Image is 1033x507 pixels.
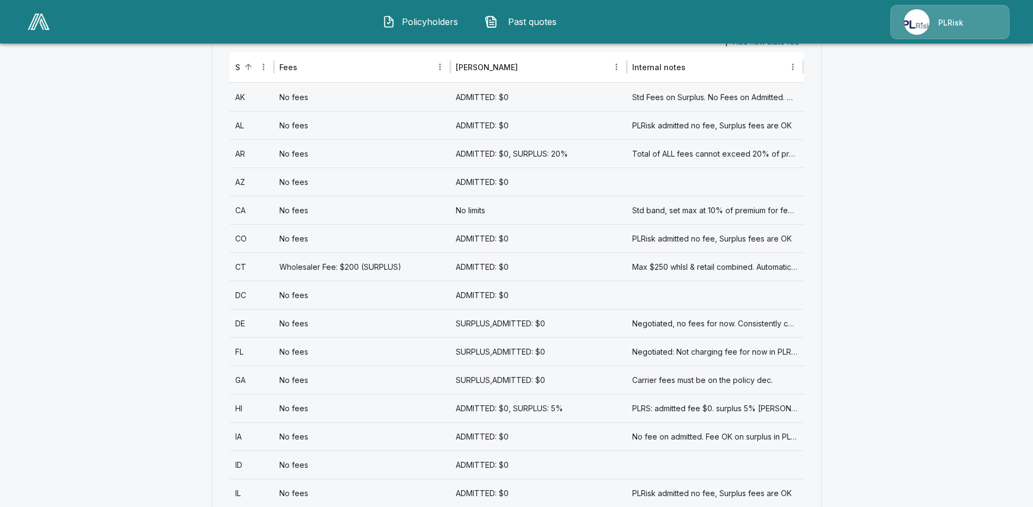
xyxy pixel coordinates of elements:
div: ADMITTED: $0 [450,281,627,309]
button: Sort [519,59,534,75]
img: AA Logo [28,14,50,30]
div: AK [230,83,274,111]
div: DC [230,281,274,309]
div: SURPLUS,ADMITTED: $0 [450,309,627,337]
button: State column menu [256,59,271,75]
div: Carrier fees must be on the policy dec. [627,366,803,394]
div: No fees [274,196,450,224]
button: Max Fee column menu [609,59,624,75]
div: Negotiated, no fees for now. Consistently charged for reasonableness. DE monitors. [627,309,803,337]
div: GA [230,366,274,394]
button: Sort [298,59,314,75]
div: No fees [274,83,450,111]
div: PLRisk admitted no fee, Surplus fees are OK [627,479,803,507]
div: PLRisk admitted no fee, Surplus fees are OK [627,224,803,252]
div: Wholesaler Fee: $200 (SURPLUS) [274,252,450,281]
div: No limits [450,196,627,224]
div: FL [230,337,274,366]
button: Past quotes IconPast quotes [476,8,570,36]
div: No fees [274,422,450,450]
div: PLRisk admitted no fee, Surplus fees are OK [627,111,803,139]
div: ADMITTED: $0 [450,168,627,196]
div: CA [230,196,274,224]
div: [PERSON_NAME] [456,63,518,72]
div: SURPLUS,ADMITTED: $0 [450,366,627,394]
button: Fees column menu [432,59,448,75]
p: PLRisk [938,17,963,28]
div: ADMITTED: $0 [450,479,627,507]
div: ADMITTED: $0 [450,83,627,111]
div: Internal notes [632,63,686,72]
a: Agency IconPLRisk [890,5,1010,39]
div: SURPLUS,ADMITTED: $0 [450,337,627,366]
div: No fees [274,450,450,479]
div: No fees [274,366,450,394]
img: Past quotes Icon [485,15,498,28]
div: IA [230,422,274,450]
div: State [235,63,240,72]
div: Negotiated: Not charging fee for now in PLRS. Admitted tax is FLIGA [627,337,803,366]
div: No fees [274,337,450,366]
div: ADMITTED: $0 [450,252,627,281]
div: No fees [274,139,450,168]
div: No fees [274,224,450,252]
div: DE [230,309,274,337]
div: Total of ALL fees cannot exceed 20% of premium [627,139,803,168]
div: ADMITTED: $0 [450,422,627,450]
div: ADMITTED: $0 [450,224,627,252]
div: ID [230,450,274,479]
button: Policyholders IconPolicyholders [374,8,468,36]
img: Agency Icon [904,9,930,35]
div: ADMITTED: $0, SURPLUS: 5% [450,394,627,422]
div: No fees [274,281,450,309]
div: CO [230,224,274,252]
span: Past quotes [502,15,562,28]
div: Fees [279,63,297,72]
button: Sort [241,59,256,75]
div: Std band, set max at 10% of premium for fees (other than carrier) [627,196,803,224]
div: PLRS: admitted fee $0. surplus 5% max PLRS + Affinity processing [627,394,803,422]
div: No fees [274,394,450,422]
button: Internal notes column menu [785,59,800,75]
img: Policyholders Icon [382,15,395,28]
button: Sort [687,59,702,75]
div: No fees [274,168,450,196]
div: CT [230,252,274,281]
div: ADMITTED: $0 [450,111,627,139]
div: No fees [274,111,450,139]
div: No fees [274,479,450,507]
div: HI [230,394,274,422]
div: No fees [274,309,450,337]
div: Max $250 whlsl & retail combined. Automatic renewals No fees allowed. [627,252,803,281]
div: AL [230,111,274,139]
div: ADMITTED: $0, SURPLUS: 20% [450,139,627,168]
div: ADMITTED: $0 [450,450,627,479]
div: No fee on admitted. Fee OK on surplus in PLRS. [627,422,803,450]
div: IL [230,479,274,507]
div: AZ [230,168,274,196]
span: Policyholders [400,15,460,28]
div: Std Fees on Surplus. No Fees on Admitted. Commissions received must be disclosed on any quote [627,83,803,111]
div: AR [230,139,274,168]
